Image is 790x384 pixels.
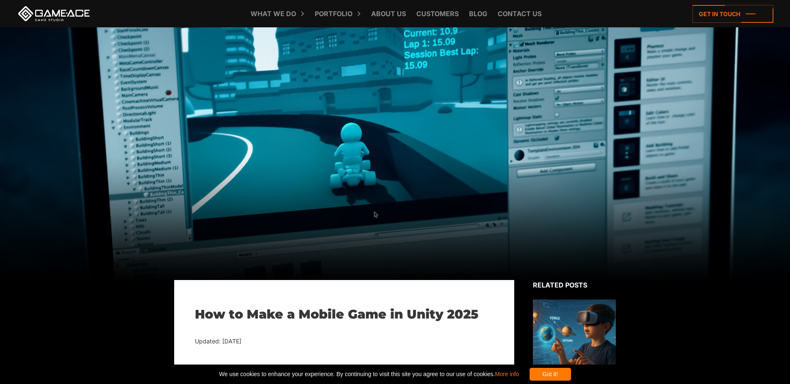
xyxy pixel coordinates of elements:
[533,280,616,290] div: Related posts
[530,368,571,381] div: Got it!
[495,371,519,377] a: More info
[693,5,773,23] a: Get in touch
[219,368,519,381] span: We use cookies to enhance your experience. By continuing to visit this site you agree to our use ...
[533,299,616,375] img: Related
[195,336,493,347] div: Updated: [DATE]
[195,307,493,322] h1: How to Make a Mobile Game in Unity 2025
